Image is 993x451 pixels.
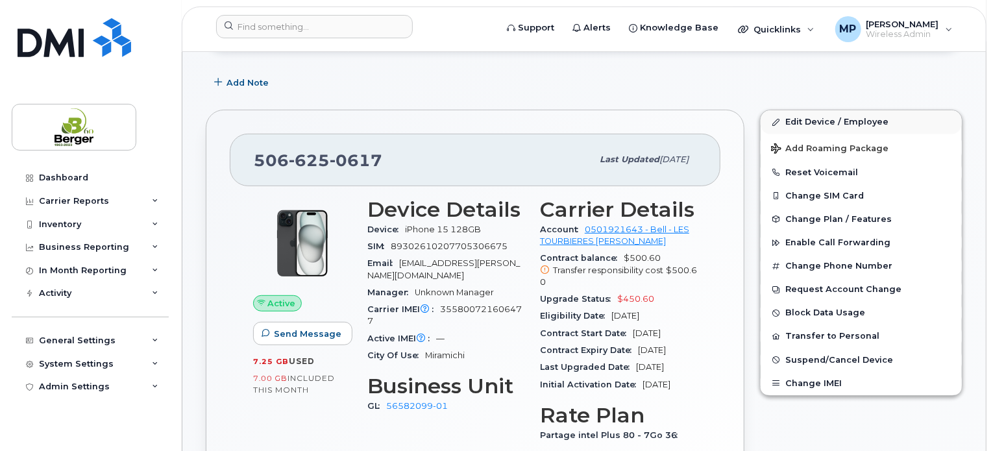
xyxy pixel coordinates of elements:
[761,134,962,161] button: Add Roaming Package
[553,265,663,275] span: Transfer responsibility cost
[540,404,697,427] h3: Rate Plan
[518,21,554,34] span: Support
[540,253,624,263] span: Contract balance
[254,151,382,170] span: 506
[638,345,666,355] span: [DATE]
[367,258,399,268] span: Email
[268,297,296,310] span: Active
[216,15,413,38] input: Find something...
[643,380,670,389] span: [DATE]
[540,265,697,287] span: $500.60
[253,322,352,345] button: Send Message
[425,350,465,360] span: Miramichi
[761,372,962,395] button: Change IMEI
[253,373,335,395] span: included this month
[771,143,889,156] span: Add Roaming Package
[367,225,405,234] span: Device
[636,362,664,372] span: [DATE]
[840,21,857,37] span: MP
[367,374,524,398] h3: Business Unit
[415,287,494,297] span: Unknown Manager
[367,258,520,280] span: [EMAIL_ADDRESS][PERSON_NAME][DOMAIN_NAME]
[761,231,962,254] button: Enable Call Forwarding
[540,253,697,288] span: $500.60
[540,294,617,304] span: Upgrade Status
[620,15,728,41] a: Knowledge Base
[761,348,962,372] button: Suspend/Cancel Device
[761,184,962,208] button: Change SIM Card
[761,110,962,134] a: Edit Device / Employee
[761,278,962,301] button: Request Account Change
[611,311,639,321] span: [DATE]
[785,238,890,248] span: Enable Call Forwarding
[367,304,522,326] span: 355800721606477
[540,311,611,321] span: Eligibility Date
[391,241,508,251] span: 89302610207705306675
[405,225,481,234] span: iPhone 15 128GB
[563,15,620,41] a: Alerts
[640,21,718,34] span: Knowledge Base
[253,374,288,383] span: 7.00 GB
[330,151,382,170] span: 0617
[761,324,962,348] button: Transfer to Personal
[540,225,585,234] span: Account
[289,151,330,170] span: 625
[498,15,563,41] a: Support
[540,225,689,246] a: 0501921643 - Bell - LES TOURBIERES [PERSON_NAME]
[659,154,689,164] span: [DATE]
[367,287,415,297] span: Manager
[540,345,638,355] span: Contract Expiry Date
[367,241,391,251] span: SIM
[866,29,939,40] span: Wireless Admin
[540,362,636,372] span: Last Upgraded Date
[386,401,448,411] a: 56582099-01
[367,198,524,221] h3: Device Details
[274,328,341,340] span: Send Message
[761,254,962,278] button: Change Phone Number
[583,21,611,34] span: Alerts
[264,204,341,282] img: iPhone_15_Black.png
[826,16,962,42] div: Mira-Louise Paquin
[600,154,659,164] span: Last updated
[253,357,289,366] span: 7.25 GB
[540,430,684,440] span: Partage intel Plus 80 - 7Go 36
[367,304,440,314] span: Carrier IMEI
[754,24,801,34] span: Quicklinks
[540,380,643,389] span: Initial Activation Date
[866,19,939,29] span: [PERSON_NAME]
[729,16,824,42] div: Quicklinks
[617,294,654,304] span: $450.60
[289,356,315,366] span: used
[206,71,280,94] button: Add Note
[540,198,697,221] h3: Carrier Details
[633,328,661,338] span: [DATE]
[367,334,436,343] span: Active IMEI
[785,214,892,224] span: Change Plan / Features
[367,350,425,360] span: City Of Use
[761,301,962,324] button: Block Data Usage
[785,355,893,365] span: Suspend/Cancel Device
[761,208,962,231] button: Change Plan / Features
[761,161,962,184] button: Reset Voicemail
[367,401,386,411] span: GL
[227,77,269,89] span: Add Note
[540,328,633,338] span: Contract Start Date
[436,334,445,343] span: —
